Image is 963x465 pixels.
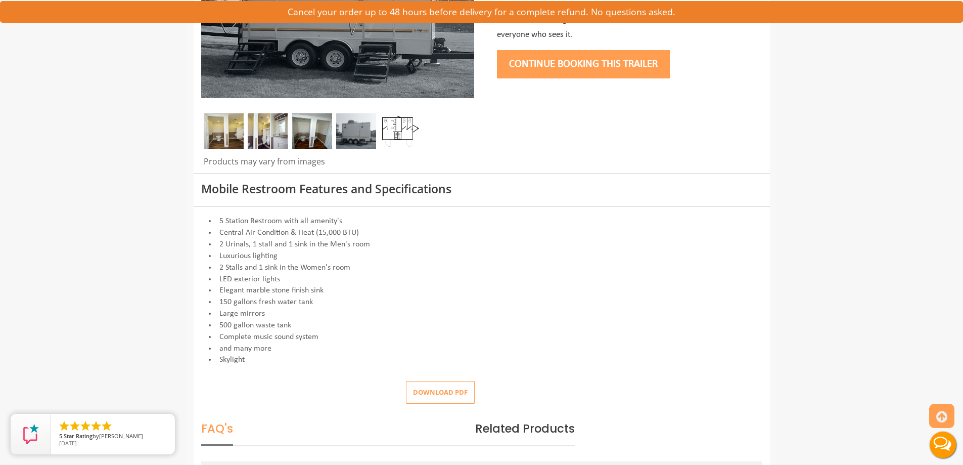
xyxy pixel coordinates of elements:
[201,308,762,320] li: Large mirrors
[497,50,670,78] button: Continue Booking this trailer
[406,381,475,404] button: Download pdf
[201,343,762,355] li: and many more
[201,320,762,331] li: 500 gallon waste tank
[79,420,91,432] li: 
[398,388,475,397] a: Download pdf
[923,425,963,465] button: Live Chat
[475,420,575,437] span: Related Products
[59,432,62,440] span: 5
[201,354,762,366] li: Skylight
[201,227,762,239] li: Central Air Condition & Heat (15,000 BTU)
[292,113,332,149] img: With modern design and privacy the women’s side is comfortable and clean.
[59,433,167,440] span: by
[69,420,81,432] li: 
[101,420,113,432] li: 
[201,250,762,262] li: Luxurious lighting
[201,216,762,227] li: 5 Station Restroom with all amenity's
[201,183,762,195] h3: Mobile Restroom Features and Specifications
[201,331,762,343] li: Complete music sound system
[59,439,77,447] span: [DATE]
[99,432,143,440] span: [PERSON_NAME]
[90,420,102,432] li: 
[21,424,41,444] img: Review Rating
[201,420,233,446] span: FAQ's
[201,274,762,285] li: LED exterior lights
[201,297,762,308] li: 150 gallons fresh water tank
[64,432,93,440] span: Star Rating
[201,285,762,297] li: Elegant marble stone finish sink
[204,113,244,149] img: Vages 5 station 03
[336,113,376,149] img: Full view of five station restroom trailer with two separate doors for men and women
[248,113,288,149] img: Vages 5 station 02
[201,239,762,250] li: 2 Urinals, 1 stall and 1 sink in the Men's room
[201,156,474,173] div: Products may vary from images
[201,262,762,274] li: 2 Stalls and 1 sink in the Women's room
[58,420,70,432] li: 
[497,59,670,69] a: Continue Booking this trailer
[380,113,420,149] img: Floor Plan of 5 station restroom with sink and toilet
